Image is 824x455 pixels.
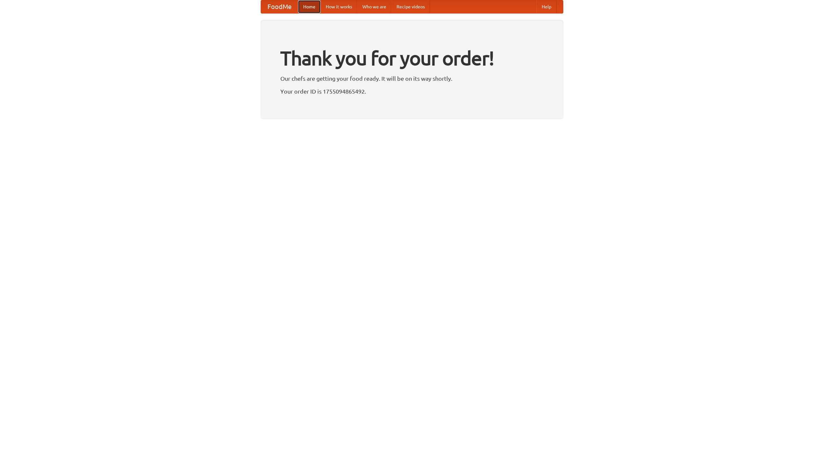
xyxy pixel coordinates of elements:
[280,74,544,83] p: Our chefs are getting your food ready. It will be on its way shortly.
[321,0,357,13] a: How it works
[261,0,298,13] a: FoodMe
[391,0,430,13] a: Recipe videos
[298,0,321,13] a: Home
[537,0,557,13] a: Help
[357,0,391,13] a: Who we are
[280,43,544,74] h1: Thank you for your order!
[280,86,544,96] p: Your order ID is 1755094865492.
